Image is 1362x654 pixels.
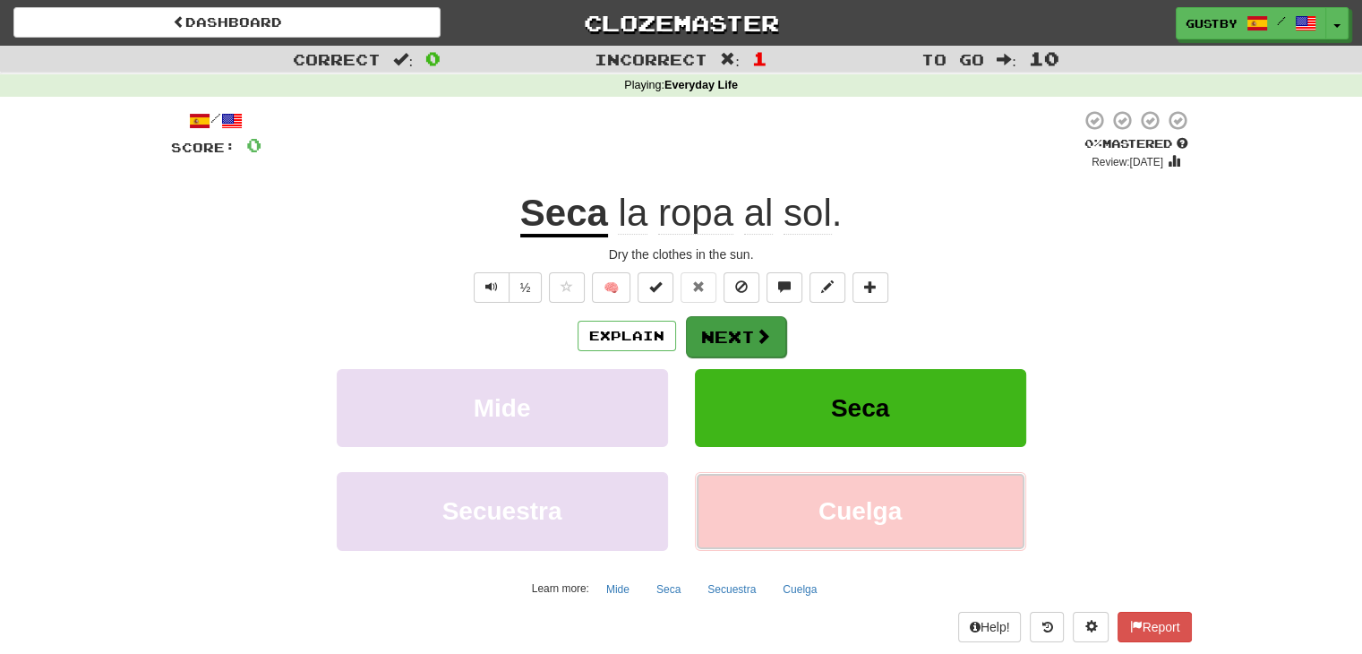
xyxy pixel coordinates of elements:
[767,272,802,303] button: Discuss sentence (alt+u)
[664,79,738,91] strong: Everyday Life
[425,47,441,69] span: 0
[470,272,543,303] div: Text-to-speech controls
[638,272,673,303] button: Set this sentence to 100% Mastered (alt+m)
[958,612,1022,642] button: Help!
[658,192,733,235] span: ropa
[921,50,984,68] span: To go
[1081,136,1192,152] div: Mastered
[474,394,531,422] span: Mide
[784,192,832,235] span: sol
[608,192,843,235] span: .
[997,52,1016,67] span: :
[393,52,413,67] span: :
[1029,47,1059,69] span: 10
[549,272,585,303] button: Favorite sentence (alt+f)
[171,109,261,132] div: /
[752,47,767,69] span: 1
[474,272,510,303] button: Play sentence audio (ctl+space)
[681,272,716,303] button: Reset to 0% Mastered (alt+r)
[695,472,1026,550] button: Cuelga
[509,272,543,303] button: ½
[1277,14,1286,27] span: /
[1176,7,1326,39] a: Gustby /
[337,472,668,550] button: Secuestra
[442,497,562,525] span: Secuestra
[818,497,902,525] span: Cuelga
[831,394,889,422] span: Seca
[1092,156,1163,168] small: Review: [DATE]
[773,576,827,603] button: Cuelga
[578,321,676,351] button: Explain
[1118,612,1191,642] button: Report
[618,192,647,235] span: la
[1084,136,1102,151] span: 0 %
[698,576,766,603] button: Secuestra
[532,582,589,595] small: Learn more:
[592,272,630,303] button: 🧠
[596,576,639,603] button: Mide
[852,272,888,303] button: Add to collection (alt+a)
[246,133,261,156] span: 0
[1186,15,1238,31] span: Gustby
[744,192,774,235] span: al
[724,272,759,303] button: Ignore sentence (alt+i)
[467,7,895,39] a: Clozemaster
[171,245,1192,263] div: Dry the clothes in the sun.
[695,369,1026,447] button: Seca
[520,192,608,237] u: Seca
[337,369,668,447] button: Mide
[686,316,786,357] button: Next
[1030,612,1064,642] button: Round history (alt+y)
[595,50,707,68] span: Incorrect
[171,140,236,155] span: Score:
[647,576,690,603] button: Seca
[13,7,441,38] a: Dashboard
[293,50,381,68] span: Correct
[809,272,845,303] button: Edit sentence (alt+d)
[720,52,740,67] span: :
